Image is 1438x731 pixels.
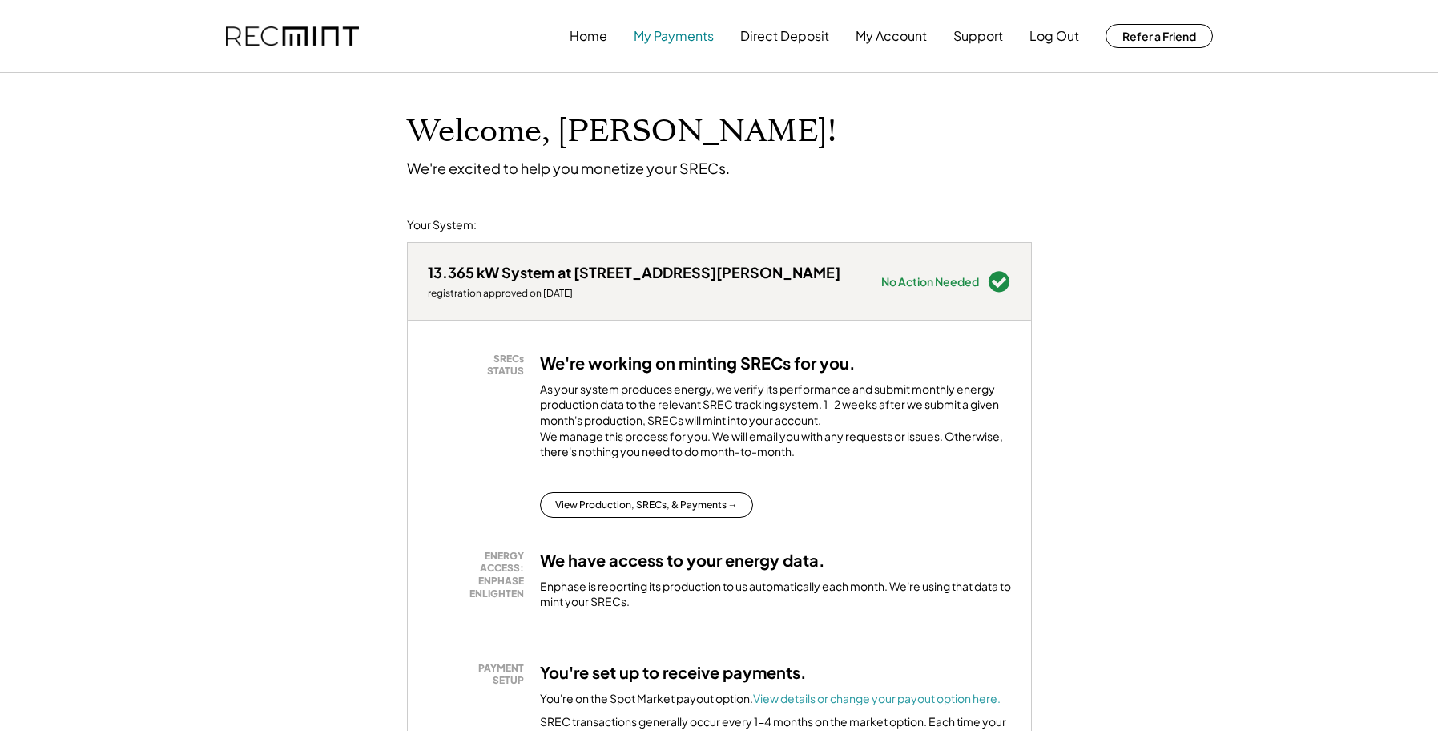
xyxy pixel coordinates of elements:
[540,579,1011,610] div: Enphase is reporting its production to us automatically each month. We're using that data to mint...
[436,550,524,600] div: ENERGY ACCESS: ENPHASE ENLIGHTEN
[428,263,840,281] div: 13.365 kW System at [STREET_ADDRESS][PERSON_NAME]
[1029,20,1079,52] button: Log Out
[540,691,1001,707] div: You're on the Spot Market payout option.
[407,113,836,151] h1: Welcome, [PERSON_NAME]!
[428,287,840,300] div: registration approved on [DATE]
[407,159,730,177] div: We're excited to help you monetize your SRECs.
[540,492,753,518] button: View Production, SRECs, & Payments →
[881,276,979,287] div: No Action Needed
[540,382,1011,468] div: As your system produces energy, we verify its performance and submit monthly energy production da...
[1106,24,1213,48] button: Refer a Friend
[856,20,927,52] button: My Account
[540,662,807,683] h3: You're set up to receive payments.
[740,20,829,52] button: Direct Deposit
[436,353,524,378] div: SRECs STATUS
[634,20,714,52] button: My Payments
[753,691,1001,705] a: View details or change your payout option here.
[540,550,825,571] h3: We have access to your energy data.
[407,217,477,233] div: Your System:
[953,20,1003,52] button: Support
[226,26,359,46] img: recmint-logotype%403x.png
[436,662,524,687] div: PAYMENT SETUP
[570,20,607,52] button: Home
[540,353,856,374] h3: We're working on minting SRECs for you.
